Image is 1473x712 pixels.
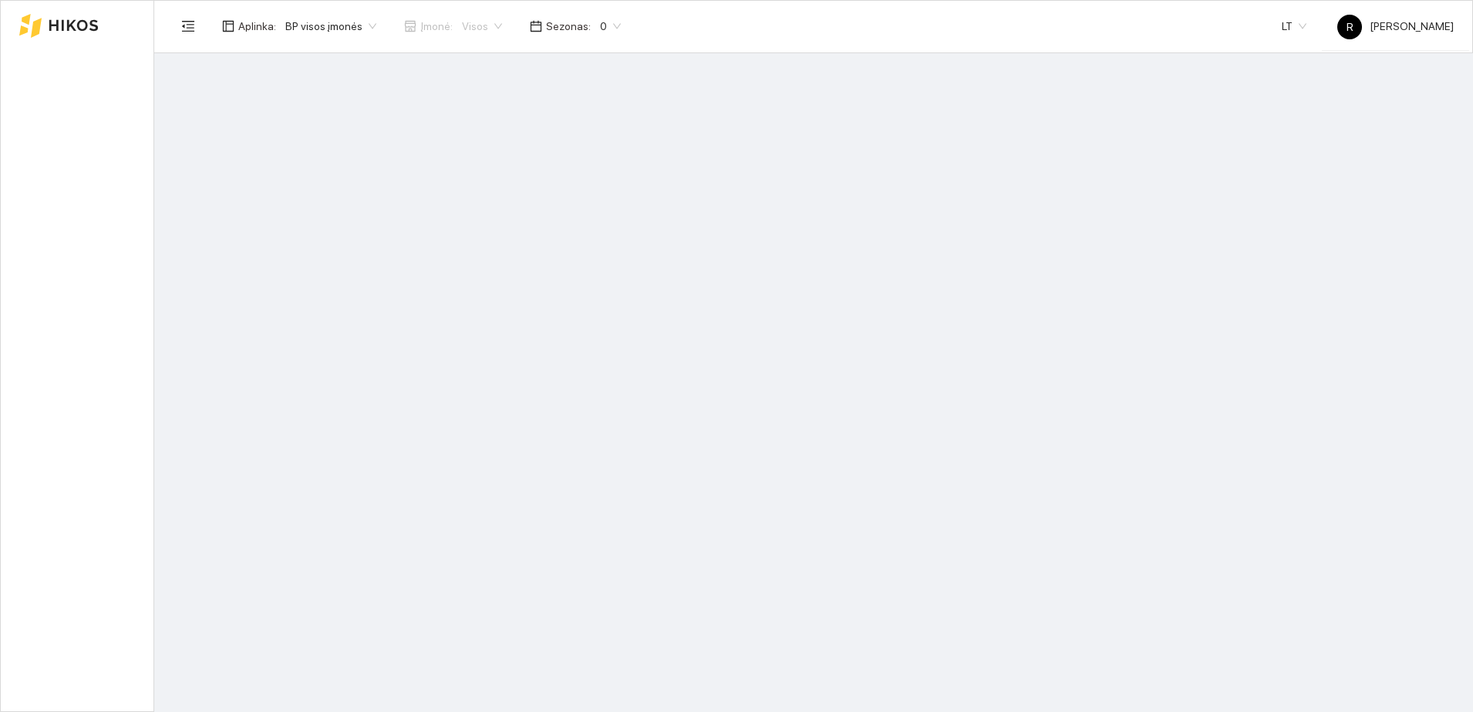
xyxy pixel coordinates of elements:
[173,11,204,42] button: menu-fold
[404,20,416,32] span: shop
[530,20,542,32] span: calendar
[462,15,502,38] span: Visos
[285,15,376,38] span: BP visos įmonės
[1337,20,1454,32] span: [PERSON_NAME]
[181,19,195,33] span: menu-fold
[238,18,276,35] span: Aplinka :
[1282,15,1306,38] span: LT
[600,15,621,38] span: 0
[546,18,591,35] span: Sezonas :
[420,18,453,35] span: Įmonė :
[1347,15,1353,39] span: R
[222,20,234,32] span: layout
